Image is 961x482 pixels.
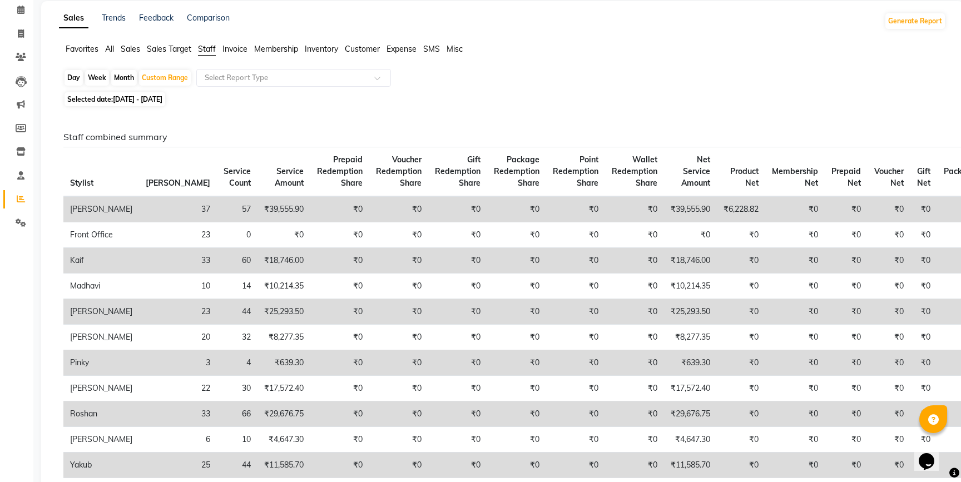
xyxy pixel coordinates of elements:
[605,401,664,427] td: ₹0
[487,299,546,325] td: ₹0
[139,401,217,427] td: 33
[139,274,217,299] td: 10
[257,376,310,401] td: ₹17,572.40
[139,325,217,350] td: 20
[139,350,217,376] td: 3
[369,196,428,222] td: ₹0
[605,248,664,274] td: ₹0
[63,248,139,274] td: Kaif
[605,196,664,222] td: ₹0
[310,196,369,222] td: ₹0
[487,248,546,274] td: ₹0
[717,299,765,325] td: ₹0
[428,325,487,350] td: ₹0
[765,376,825,401] td: ₹0
[487,453,546,478] td: ₹0
[910,196,937,222] td: ₹0
[217,427,257,453] td: 10
[85,70,109,86] div: Week
[369,274,428,299] td: ₹0
[257,196,310,222] td: ₹39,555.90
[317,155,363,188] span: Prepaid Redemption Share
[868,325,910,350] td: ₹0
[868,427,910,453] td: ₹0
[310,427,369,453] td: ₹0
[868,376,910,401] td: ₹0
[885,13,945,29] button: Generate Report
[664,299,717,325] td: ₹25,293.50
[63,222,139,248] td: Front Office
[717,196,765,222] td: ₹6,228.82
[257,222,310,248] td: ₹0
[546,453,605,478] td: ₹0
[198,44,216,54] span: Staff
[765,222,825,248] td: ₹0
[310,453,369,478] td: ₹0
[910,427,937,453] td: ₹0
[717,325,765,350] td: ₹0
[825,401,868,427] td: ₹0
[546,427,605,453] td: ₹0
[105,44,114,54] span: All
[146,178,210,188] span: [PERSON_NAME]
[217,401,257,427] td: 66
[605,299,664,325] td: ₹0
[664,196,717,222] td: ₹39,555.90
[65,70,83,86] div: Day
[63,274,139,299] td: Madhavi
[605,350,664,376] td: ₹0
[257,427,310,453] td: ₹4,647.30
[825,222,868,248] td: ₹0
[605,274,664,299] td: ₹0
[369,401,428,427] td: ₹0
[717,376,765,401] td: ₹0
[369,350,428,376] td: ₹0
[553,155,598,188] span: Point Redemption Share
[217,222,257,248] td: 0
[139,196,217,222] td: 37
[63,376,139,401] td: [PERSON_NAME]
[717,248,765,274] td: ₹0
[59,8,88,28] a: Sales
[772,166,818,188] span: Membership Net
[825,350,868,376] td: ₹0
[63,427,139,453] td: [PERSON_NAME]
[825,376,868,401] td: ₹0
[428,196,487,222] td: ₹0
[910,453,937,478] td: ₹0
[257,453,310,478] td: ₹11,585.70
[224,166,251,188] span: Service Count
[910,274,937,299] td: ₹0
[139,376,217,401] td: 22
[139,13,174,23] a: Feedback
[428,427,487,453] td: ₹0
[139,248,217,274] td: 33
[664,325,717,350] td: ₹8,277.35
[310,274,369,299] td: ₹0
[605,427,664,453] td: ₹0
[910,248,937,274] td: ₹0
[717,222,765,248] td: ₹0
[717,427,765,453] td: ₹0
[664,427,717,453] td: ₹4,647.30
[257,299,310,325] td: ₹25,293.50
[664,350,717,376] td: ₹639.30
[546,376,605,401] td: ₹0
[765,299,825,325] td: ₹0
[139,70,191,86] div: Custom Range
[910,376,937,401] td: ₹0
[387,44,417,54] span: Expense
[546,248,605,274] td: ₹0
[664,274,717,299] td: ₹10,214.35
[546,222,605,248] td: ₹0
[765,453,825,478] td: ₹0
[111,70,137,86] div: Month
[487,427,546,453] td: ₹0
[874,166,904,188] span: Voucher Net
[428,248,487,274] td: ₹0
[435,155,481,188] span: Gift Redemption Share
[305,44,338,54] span: Inventory
[139,427,217,453] td: 6
[139,453,217,478] td: 25
[717,274,765,299] td: ₹0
